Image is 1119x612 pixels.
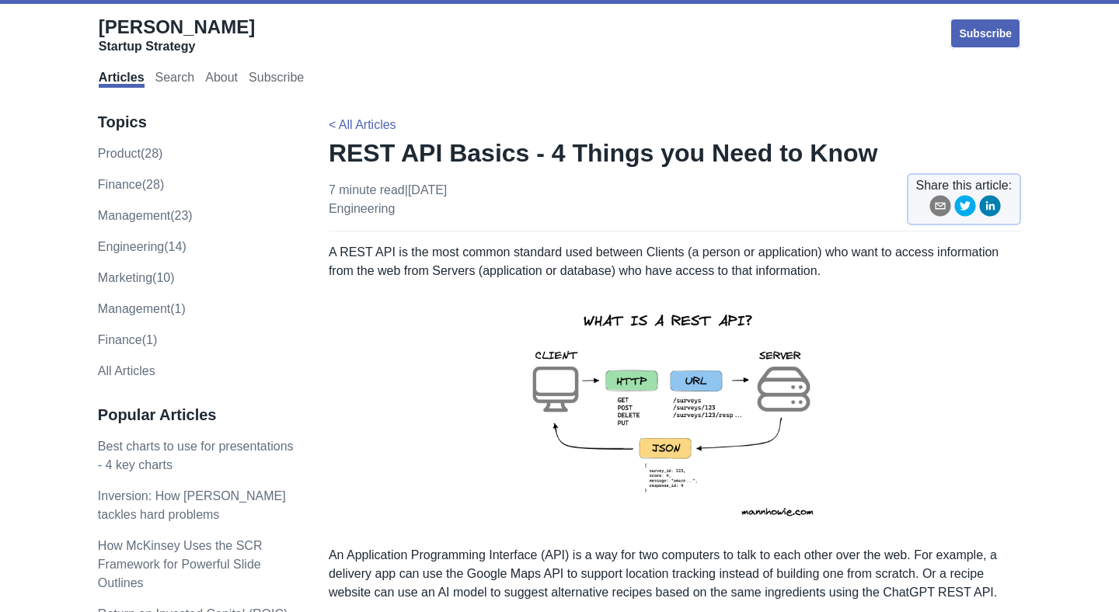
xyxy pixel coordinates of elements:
a: finance(28) [98,178,164,191]
p: An Application Programming Interface (API) is a way for two computers to talk to each other over ... [329,546,1021,602]
span: Share this article: [916,176,1013,195]
a: Best charts to use for presentations - 4 key charts [98,440,294,471]
p: 7 minute read | [DATE] [329,181,447,218]
h3: Topics [98,113,296,132]
div: Startup Strategy [99,39,255,54]
a: Finance(1) [98,333,157,346]
h3: Popular Articles [98,405,296,425]
a: < All Articles [329,118,396,131]
a: engineering [329,202,395,215]
button: linkedin [979,195,1001,222]
a: management(23) [98,209,193,222]
button: twitter [954,195,976,222]
a: Articles [99,71,145,88]
a: [PERSON_NAME]Startup Strategy [99,16,255,54]
p: A REST API is the most common standard used between Clients (a person or application) who want to... [329,243,1021,280]
a: Inversion: How [PERSON_NAME] tackles hard problems [98,489,286,521]
a: engineering(14) [98,240,186,253]
a: Management(1) [98,302,186,315]
a: Search [155,71,195,88]
a: Subscribe [249,71,304,88]
a: How McKinsey Uses the SCR Framework for Powerful Slide Outlines [98,539,263,589]
img: rest-api [504,293,845,534]
span: [PERSON_NAME] [99,16,255,37]
a: About [205,71,238,88]
a: All Articles [98,364,155,377]
h1: REST API Basics - 4 Things you Need to Know [329,137,1021,169]
button: email [929,195,951,222]
a: marketing(10) [98,271,175,284]
a: Subscribe [950,18,1021,49]
a: product(28) [98,147,163,160]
